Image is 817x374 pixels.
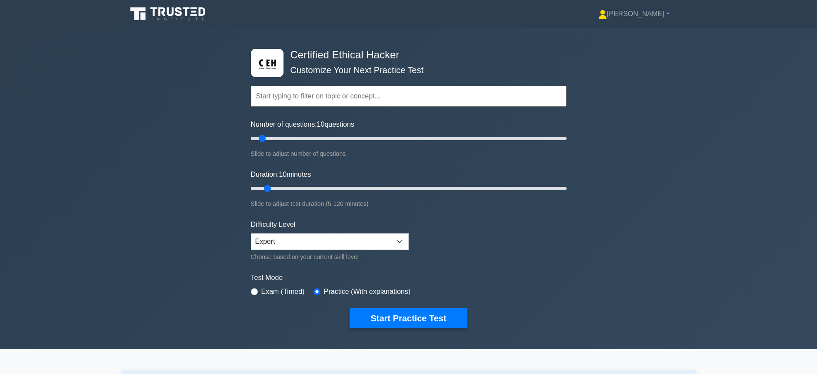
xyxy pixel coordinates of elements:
[317,121,325,128] span: 10
[577,5,690,23] a: [PERSON_NAME]
[324,286,410,297] label: Practice (With explanations)
[350,308,467,328] button: Start Practice Test
[251,86,567,107] input: Start typing to filter on topic or concept...
[251,148,567,159] div: Slide to adjust number of questions
[287,49,524,61] h4: Certified Ethical Hacker
[251,199,567,209] div: Slide to adjust test duration (5-120 minutes)
[251,273,567,283] label: Test Mode
[251,169,311,180] label: Duration: minutes
[261,286,305,297] label: Exam (Timed)
[279,171,287,178] span: 10
[251,119,354,130] label: Number of questions: questions
[251,219,296,230] label: Difficulty Level
[251,252,409,262] div: Choose based on your current skill level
